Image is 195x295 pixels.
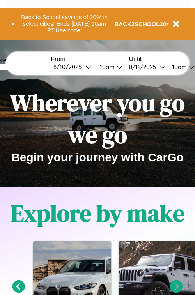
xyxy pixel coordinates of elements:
button: 10am [94,63,125,71]
h1: Explore by make [11,197,184,229]
div: 8 / 10 / 2025 [53,63,85,71]
button: 8/10/2025 [51,63,94,71]
b: BACK2SCHOOL20 [115,21,167,27]
div: 10am [96,63,117,71]
button: Back to School savings of 20% in select cities! Ends [DATE] 10am PT.Use code: [14,12,115,36]
label: From [51,56,125,63]
div: 10am [168,63,189,71]
div: 8 / 11 / 2025 [129,63,160,71]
